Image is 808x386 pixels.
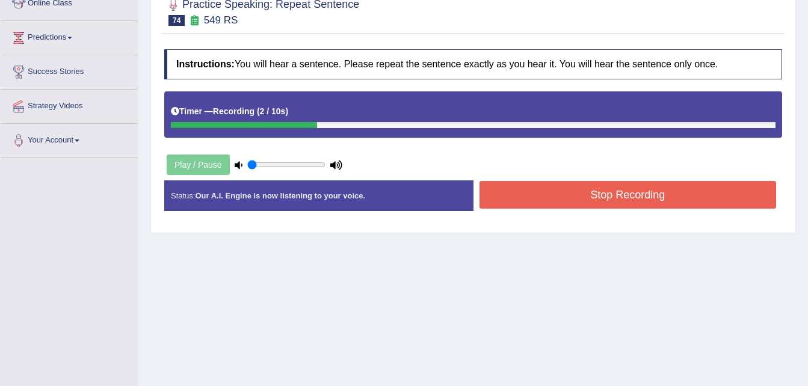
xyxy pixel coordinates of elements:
[480,181,777,209] button: Stop Recording
[204,14,238,26] small: 549 RS
[285,106,288,116] b: )
[195,191,365,200] strong: Our A.I. Engine is now listening to your voice.
[260,106,286,116] b: 2 / 10s
[168,15,185,26] span: 74
[188,15,200,26] small: Exam occurring question
[176,59,235,69] b: Instructions:
[1,55,138,85] a: Success Stories
[257,106,260,116] b: (
[164,49,782,79] h4: You will hear a sentence. Please repeat the sentence exactly as you hear it. You will hear the se...
[1,124,138,154] a: Your Account
[171,107,288,116] h5: Timer —
[213,106,254,116] b: Recording
[164,180,473,211] div: Status:
[1,21,138,51] a: Predictions
[1,90,138,120] a: Strategy Videos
